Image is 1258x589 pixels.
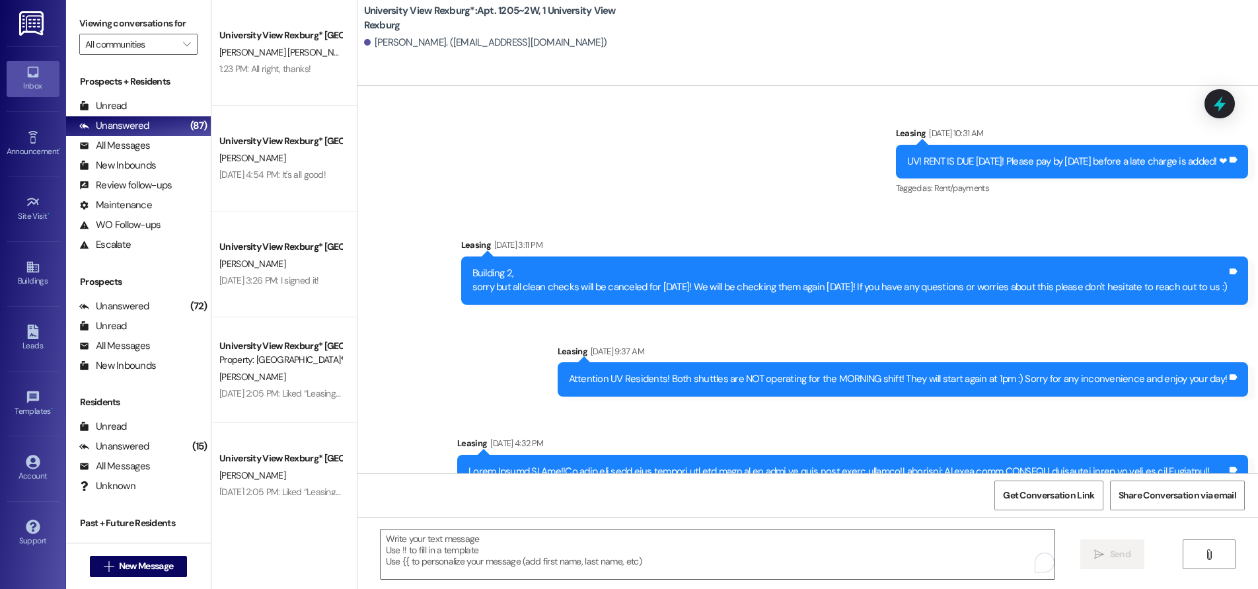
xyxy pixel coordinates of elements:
div: Unread [79,99,127,113]
a: Inbox [7,61,59,97]
i:  [1204,549,1214,560]
span: Share Conversation via email [1119,489,1236,502]
div: WO Follow-ups [79,218,161,232]
div: Unanswered [79,440,149,453]
div: 1:23 PM: All right, thanks! [219,63,311,75]
div: [DATE] 2:05 PM: Liked “Leasing ([GEOGRAPHIC_DATA]*): We don't but thanks for checking” [219,486,564,498]
a: Site Visit • [7,191,59,227]
div: All Messages [79,459,150,473]
div: [DATE] 9:37 AM [587,344,644,358]
div: (87) [187,116,211,136]
div: All Messages [79,339,150,353]
div: Escalate [79,238,131,252]
button: Get Conversation Link [994,481,1103,510]
i:  [1094,549,1104,560]
img: ResiDesk Logo [19,11,46,36]
div: [DATE] 3:26 PM: I signed it! [219,274,318,286]
div: Review follow-ups [79,178,172,192]
span: Send [1110,547,1130,561]
span: [PERSON_NAME] [PERSON_NAME] [219,46,353,58]
button: Send [1080,539,1144,569]
div: Leasing [558,344,1249,363]
div: Tagged as: [896,178,1248,198]
div: [DATE] 4:54 PM: It's all good! [219,169,326,180]
div: Past + Future Residents [66,516,211,530]
div: Lorem Ipsumd SI Ame!!Co adip eli sedd eius tempori utl etd magn al en admi ve quis nost exerc ull... [468,465,1227,578]
div: Property: [GEOGRAPHIC_DATA]* [219,353,342,367]
div: Prospects + Residents [66,75,211,89]
div: Prospects [66,275,211,289]
a: Buildings [7,256,59,292]
div: University View Rexburg* [GEOGRAPHIC_DATA] [219,134,342,148]
div: New Inbounds [79,359,156,373]
div: (15) [189,436,211,457]
span: • [48,210,50,219]
span: • [51,405,53,414]
span: [PERSON_NAME] [219,469,285,481]
div: [DATE] 4:32 PM [487,436,543,450]
div: Leasing [461,238,1249,256]
span: New Message [119,559,173,573]
div: Unread [79,319,127,333]
a: Account [7,451,59,487]
div: New Inbounds [79,159,156,173]
label: Viewing conversations for [79,13,198,34]
a: Leads [7,321,59,356]
span: [PERSON_NAME] [219,152,285,164]
div: (72) [187,296,211,317]
div: [DATE] 10:31 AM [926,126,983,140]
div: University View Rexburg* [GEOGRAPHIC_DATA] [219,240,342,254]
span: [PERSON_NAME] [219,371,285,383]
div: Attention UV Residents! Both shuttles are NOT operating for the MORNING shift! They will start ag... [569,372,1228,386]
div: University View Rexburg* [GEOGRAPHIC_DATA] [219,452,342,465]
div: Maintenance [79,198,152,212]
span: [PERSON_NAME] [219,258,285,270]
a: Templates • [7,386,59,422]
i:  [104,561,114,572]
a: Support [7,516,59,551]
div: All Messages [79,139,150,153]
textarea: To enrich screen reader interactions, please activate Accessibility in Grammarly extension settings [381,530,1054,579]
div: Residents [66,395,211,409]
span: Rent/payments [934,182,990,194]
div: UV! RENT IS DUE [DATE]! Please pay by [DATE] before a late charge is added! ❤︎ [907,155,1227,169]
div: Building 2, sorry but all clean checks will be canceled for [DATE]! We will be checking them agai... [472,266,1228,295]
div: [DATE] 2:05 PM: Liked “Leasing ([GEOGRAPHIC_DATA]*): We don't but thanks for checking” [219,387,564,399]
div: University View Rexburg* [GEOGRAPHIC_DATA] [219,28,342,42]
div: Leasing [896,126,1248,145]
div: Unanswered [79,119,149,133]
div: [DATE] 3:11 PM [491,238,542,252]
i:  [183,39,190,50]
input: All communities [85,34,176,55]
div: Unanswered [79,299,149,313]
span: • [59,145,61,154]
div: Unread [79,420,127,434]
div: Unknown [79,479,135,493]
span: Get Conversation Link [1003,489,1094,502]
div: [PERSON_NAME]. ([EMAIL_ADDRESS][DOMAIN_NAME]) [364,36,607,50]
div: University View Rexburg* [GEOGRAPHIC_DATA] [219,339,342,353]
button: New Message [90,556,188,577]
b: University View Rexburg*: Apt. 1205~2W, 1 University View Rexburg [364,4,628,32]
button: Share Conversation via email [1110,481,1245,510]
div: Leasing [457,436,1248,455]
